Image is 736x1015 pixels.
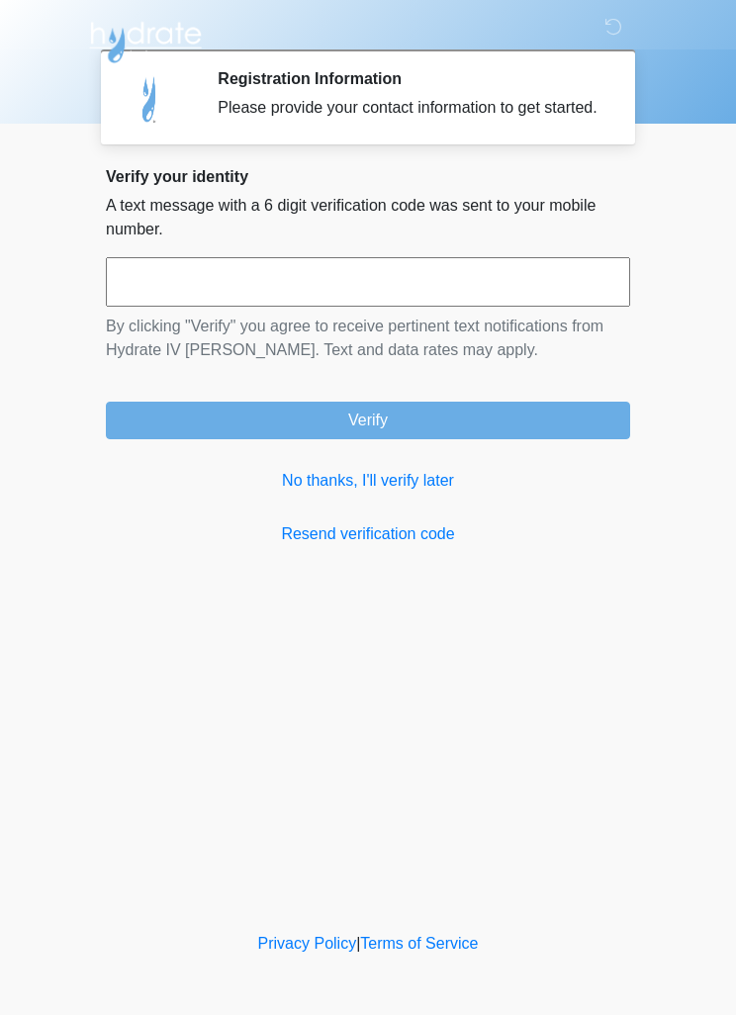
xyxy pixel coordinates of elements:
p: A text message with a 6 digit verification code was sent to your mobile number. [106,194,630,241]
a: | [356,935,360,952]
img: Agent Avatar [121,69,180,129]
button: Verify [106,402,630,439]
a: Terms of Service [360,935,478,952]
p: By clicking "Verify" you agree to receive pertinent text notifications from Hydrate IV [PERSON_NA... [106,315,630,362]
h2: Verify your identity [106,167,630,186]
a: Privacy Policy [258,935,357,952]
div: Please provide your contact information to get started. [218,96,600,120]
a: Resend verification code [106,522,630,546]
img: Hydrate IV Bar - Chandler Logo [86,15,205,64]
a: No thanks, I'll verify later [106,469,630,493]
